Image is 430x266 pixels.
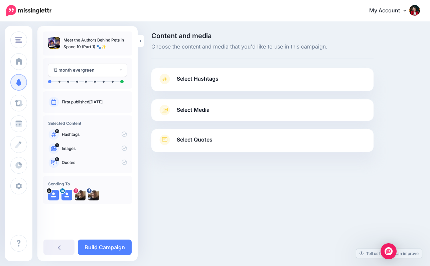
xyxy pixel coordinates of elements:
img: 312092693_141646471941436_4531409903752221137_n-bsa135089.jpg [75,190,86,200]
img: menu.png [15,37,22,43]
span: Select Hashtags [177,74,219,83]
h4: Selected Content [48,121,127,126]
div: Open Intercom Messenger [381,243,397,259]
img: 18b3aa3a2fc8a08675afcb36049ead4b_thumb.jpg [48,37,60,49]
p: Quotes [62,160,127,166]
a: Select Quotes [158,135,367,152]
span: 1 [55,143,59,147]
span: Choose the content and media that you'd like to use in this campaign. [151,42,374,51]
h4: Sending To [48,181,127,186]
span: 14 [55,157,59,161]
p: Meet the Authors Behind Pets in Space 10 (Part 1) 🐾✨ [63,37,127,50]
a: Select Media [158,105,367,115]
img: user_default_image.png [61,190,72,200]
img: user_default_image.png [48,190,59,200]
p: First published [62,99,127,105]
div: 12 month evergreen [53,66,119,74]
a: [DATE] [89,99,103,104]
img: 250822597_561618321794201_6841012283684770267_n-bsa135088.jpg [88,190,99,200]
span: Content and media [151,32,374,39]
p: Images [62,146,127,152]
span: Select Quotes [177,135,212,144]
button: 12 month evergreen [48,64,127,77]
a: Select Hashtags [158,74,367,91]
a: Tell us how we can improve [356,249,422,258]
a: My Account [363,3,420,19]
span: Select Media [177,105,209,114]
p: Hashtags [62,131,127,138]
span: 10 [55,129,59,133]
img: Missinglettr [6,5,51,16]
